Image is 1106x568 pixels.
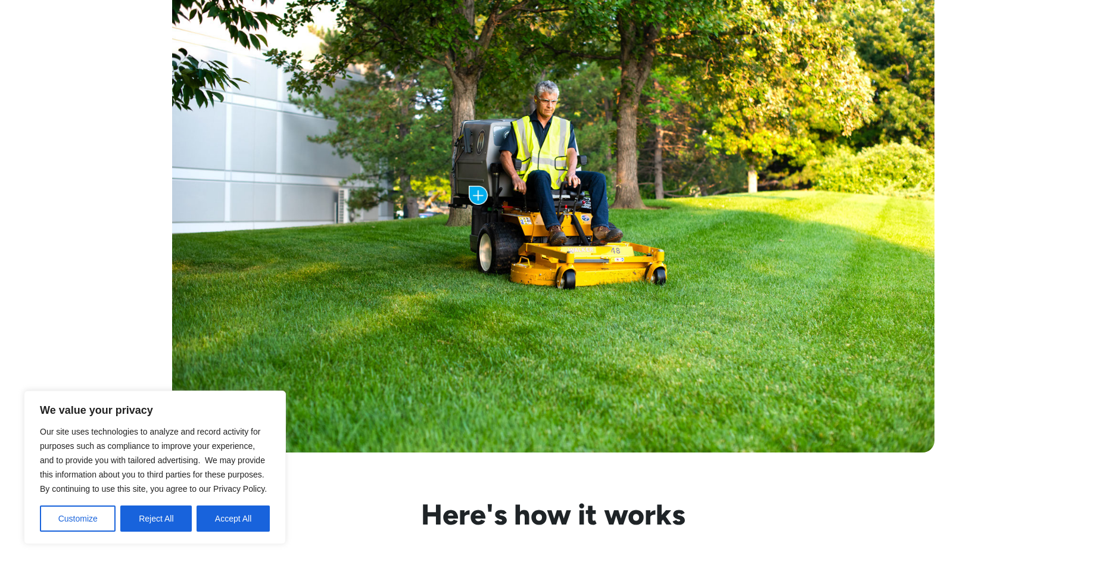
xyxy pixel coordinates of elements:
button: Accept All [197,505,270,532]
div: We value your privacy [24,391,286,544]
img: Plus icon with blue background [469,186,488,205]
button: Customize [40,505,116,532]
span: Our site uses technologies to analyze and record activity for purposes such as compliance to impr... [40,427,267,494]
button: Reject All [120,505,192,532]
h3: Here's how it works [248,500,858,529]
p: We value your privacy [40,403,270,417]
